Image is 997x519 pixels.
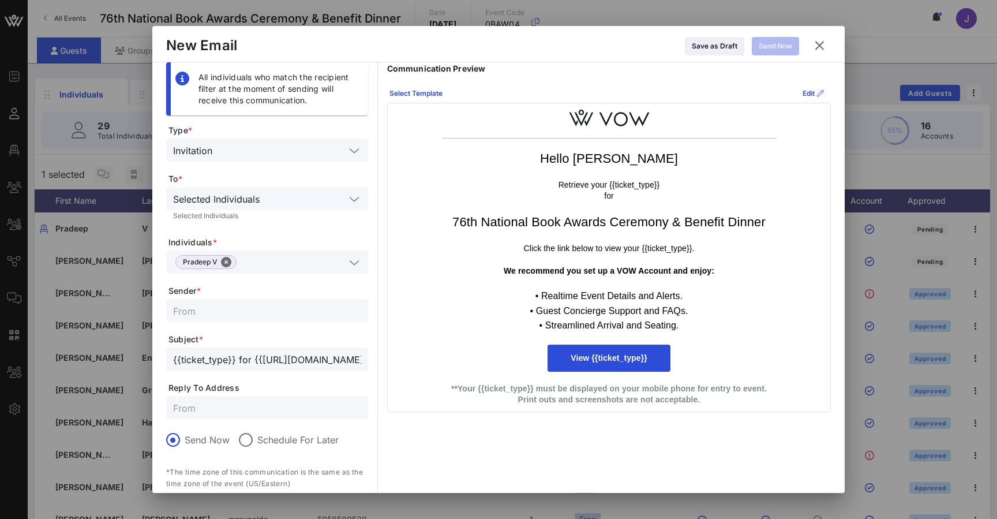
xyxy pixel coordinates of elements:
a: View {{ticket_type}} [548,345,670,372]
button: Close [221,257,231,267]
button: Edit [796,84,831,103]
h1: 76th National Book Awards Ceremony & Benefit Dinner [442,214,777,232]
span: To [168,173,368,185]
p: Communication Preview [387,62,831,75]
input: From [173,303,361,318]
p: Click the link below to view your {{ticket_type}}. [442,243,777,255]
input: Subject [173,352,361,367]
span: Individuals [168,237,368,248]
strong: We recommend you set up a VOW Account and enjoy: [504,266,714,275]
div: Selected Individuals [173,194,260,204]
span: Reply To Address [168,382,368,394]
button: Send Now [752,37,799,55]
button: Select Template [383,84,449,103]
p: • Realtime Event Details and Alerts. • Guest Concierge Support and FAQs. • Streamlined Arrival an... [442,289,777,333]
span: Sender [168,285,368,297]
div: Selected Individuals [173,212,361,219]
span: Subject [168,334,368,345]
span: View {{ticket_type}} [571,353,647,363]
div: Send Now [759,40,792,52]
div: Invitation [166,139,368,162]
label: Schedule For Later [257,434,339,446]
p: *The time zone of this communication is the same as the time zone of the event (US/Eastern) [166,466,368,490]
div: All individuals who match the recipient filter at the moment of sending will receive this communi... [198,72,359,106]
div: New Email [166,37,237,54]
div: Save as Draft [692,40,737,52]
span: Hello [PERSON_NAME] [540,151,678,166]
label: Send Now [185,434,230,446]
div: Edit [803,88,824,99]
div: Select Template [389,88,443,99]
p: Retrieve your {{ticket_type}} for [442,180,777,202]
input: From [173,400,361,415]
div: Invitation [173,145,212,156]
span: Type [168,125,368,136]
strong: **Your {{ticket_type}} must be displayed on your mobile phone for entry to event. Print outs and ... [451,384,767,405]
div: Selected Individuals [166,187,368,210]
button: Save as Draft [685,37,744,55]
span: Pradeep V [183,256,229,268]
